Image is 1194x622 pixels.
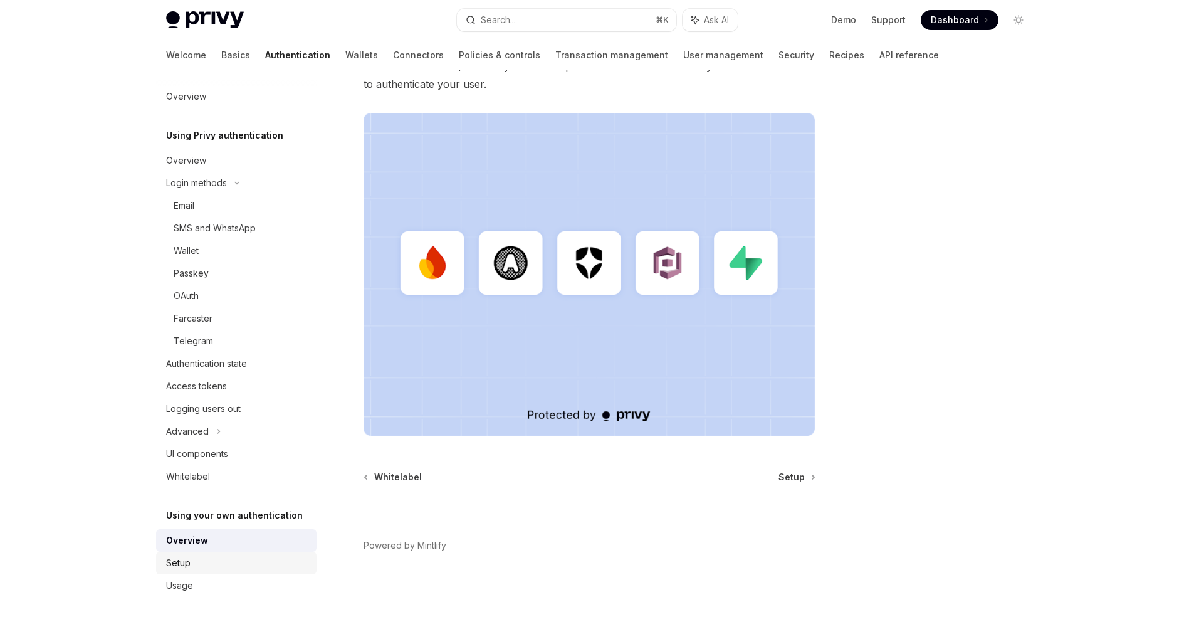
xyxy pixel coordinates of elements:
[156,330,317,352] a: Telegram
[166,153,206,168] div: Overview
[156,240,317,262] a: Wallet
[481,13,516,28] div: Search...
[166,89,206,104] div: Overview
[166,40,206,70] a: Welcome
[156,352,317,375] a: Authentication state
[656,15,669,25] span: ⌘ K
[174,243,199,258] div: Wallet
[704,14,729,26] span: Ask AI
[166,508,303,523] h5: Using your own authentication
[778,471,814,483] a: Setup
[166,11,244,29] img: light logo
[166,176,227,191] div: Login methods
[345,40,378,70] a: Wallets
[174,198,194,213] div: Email
[166,356,247,371] div: Authentication state
[778,471,805,483] span: Setup
[831,14,856,26] a: Demo
[156,149,317,172] a: Overview
[174,221,256,236] div: SMS and WhatsApp
[174,288,199,303] div: OAuth
[156,307,317,330] a: Farcaster
[1008,10,1029,30] button: Toggle dark mode
[166,379,227,394] div: Access tokens
[156,398,317,420] a: Logging users out
[921,10,998,30] a: Dashboard
[166,424,209,439] div: Advanced
[829,40,864,70] a: Recipes
[174,311,212,326] div: Farcaster
[166,128,283,143] h5: Using Privy authentication
[364,113,815,436] img: JWT-based auth splash
[879,40,939,70] a: API reference
[166,556,191,571] div: Setup
[931,14,979,26] span: Dashboard
[156,529,317,552] a: Overview
[166,533,208,548] div: Overview
[156,194,317,217] a: Email
[156,217,317,240] a: SMS and WhatsApp
[166,446,228,461] div: UI components
[156,375,317,398] a: Access tokens
[265,40,330,70] a: Authentication
[156,285,317,307] a: OAuth
[156,574,317,597] a: Usage
[156,85,317,108] a: Overview
[166,578,193,593] div: Usage
[555,40,668,70] a: Transaction management
[778,40,814,70] a: Security
[221,40,250,70] a: Basics
[365,471,422,483] a: Whitelabel
[364,539,446,552] a: Powered by Mintlify
[174,266,209,281] div: Passkey
[374,471,422,483] span: Whitelabel
[393,40,444,70] a: Connectors
[871,14,906,26] a: Support
[166,469,210,484] div: Whitelabel
[156,465,317,488] a: Whitelabel
[156,443,317,465] a: UI components
[683,40,763,70] a: User management
[683,9,738,31] button: Ask AI
[156,552,317,574] a: Setup
[156,262,317,285] a: Passkey
[174,334,213,349] div: Telegram
[166,401,241,416] div: Logging users out
[459,40,540,70] a: Policies & controls
[457,9,676,31] button: Search...⌘K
